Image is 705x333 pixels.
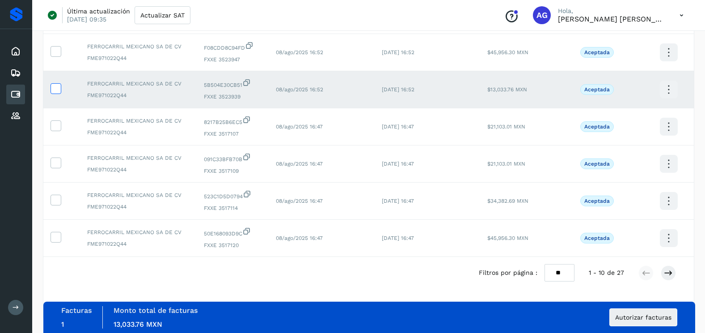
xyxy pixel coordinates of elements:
span: 08/ago/2025 16:52 [276,86,323,93]
span: [DATE] 16:47 [382,124,414,130]
span: [DATE] 16:47 [382,198,414,204]
p: Última actualización [67,7,130,15]
span: FERROCARRIL MEXICANO SA DE CV [87,191,190,199]
span: 091C33BFB70B [204,153,262,163]
span: F08CDD8C94FD [204,41,262,52]
div: Embarques [6,63,25,83]
p: Aceptada [584,235,610,241]
span: $45,956.30 MXN [487,49,528,55]
span: [DATE] 16:47 [382,235,414,241]
div: Inicio [6,42,25,61]
p: Abigail Gonzalez Leon [558,15,665,23]
span: [DATE] 16:52 [382,86,414,93]
span: FXXE 3517109 [204,167,262,175]
span: $13,033.76 MXN [487,86,527,93]
span: $45,956.30 MXN [487,235,528,241]
span: FERROCARRIL MEXICANO SA DE CV [87,117,190,125]
span: FERROCARRIL MEXICANO SA DE CV [87,228,190,236]
button: Actualizar SAT [135,6,190,24]
span: Autorizar facturas [615,314,671,320]
span: Filtros por página : [479,268,537,277]
div: Cuentas por pagar [6,85,25,104]
span: 1 - 10 de 27 [589,268,624,277]
span: 8217B25B6EC5 [204,115,262,126]
span: 08/ago/2025 16:47 [276,198,323,204]
p: Aceptada [584,124,610,130]
span: FME971022Q44 [87,203,190,211]
span: FME971022Q44 [87,91,190,99]
span: FERROCARRIL MEXICANO SA DE CV [87,43,190,51]
span: $34,382.69 MXN [487,198,528,204]
button: Autorizar facturas [609,308,677,326]
p: Aceptada [584,198,610,204]
label: Monto total de facturas [114,306,198,315]
span: [DATE] 16:47 [382,161,414,167]
span: FME971022Q44 [87,54,190,62]
span: FXXE 3517114 [204,204,262,212]
span: FXXE 3523947 [204,55,262,64]
span: 08/ago/2025 16:47 [276,235,323,241]
span: [DATE] 16:52 [382,49,414,55]
label: Facturas [61,306,92,315]
div: Proveedores [6,106,25,126]
span: 523C1D5D0794 [204,190,262,201]
span: 08/ago/2025 16:52 [276,49,323,55]
span: FME971022Q44 [87,240,190,248]
span: 5B504E30CB51 [204,78,262,89]
span: FERROCARRIL MEXICANO SA DE CV [87,80,190,88]
p: Aceptada [584,86,610,93]
span: 1 [61,320,64,329]
span: FME971022Q44 [87,166,190,174]
span: 08/ago/2025 16:47 [276,161,323,167]
span: FERROCARRIL MEXICANO SA DE CV [87,154,190,162]
span: FME971022Q44 [87,128,190,137]
span: FXXE 3523939 [204,93,262,101]
p: Aceptada [584,161,610,167]
p: Aceptada [584,49,610,55]
span: 13,033.76 MXN [114,320,162,329]
p: [DATE] 09:35 [67,15,106,23]
span: $21,103.01 MXN [487,161,525,167]
span: Actualizar SAT [140,12,185,18]
span: 50E168093D9C [204,227,262,238]
span: 08/ago/2025 16:47 [276,124,323,130]
span: FXXE 3517120 [204,241,262,249]
p: Hola, [558,7,665,15]
span: $21,103.01 MXN [487,124,525,130]
span: FXXE 3517107 [204,130,262,138]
